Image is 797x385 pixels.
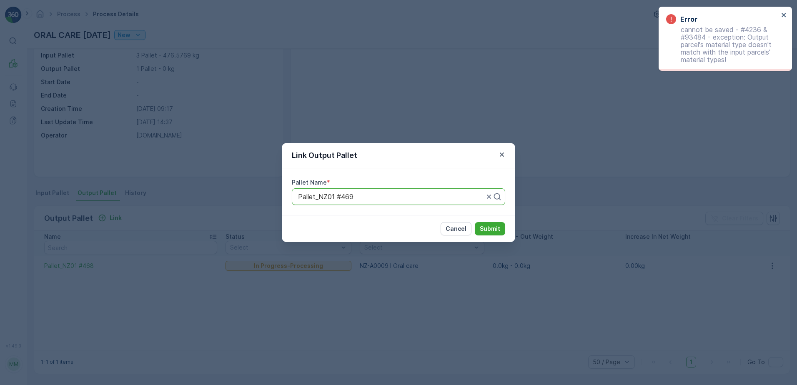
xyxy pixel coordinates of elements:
p: cannot be saved - #4236 & #93484 - exception: Output parcel's material type doesn't match with th... [666,26,779,63]
button: Cancel [441,222,471,235]
h3: Error [680,14,697,24]
p: Link Output Pallet [292,150,357,161]
p: Submit [480,225,500,233]
label: Pallet Name [292,179,327,186]
button: Submit [475,222,505,235]
p: Cancel [446,225,466,233]
button: close [781,12,787,20]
